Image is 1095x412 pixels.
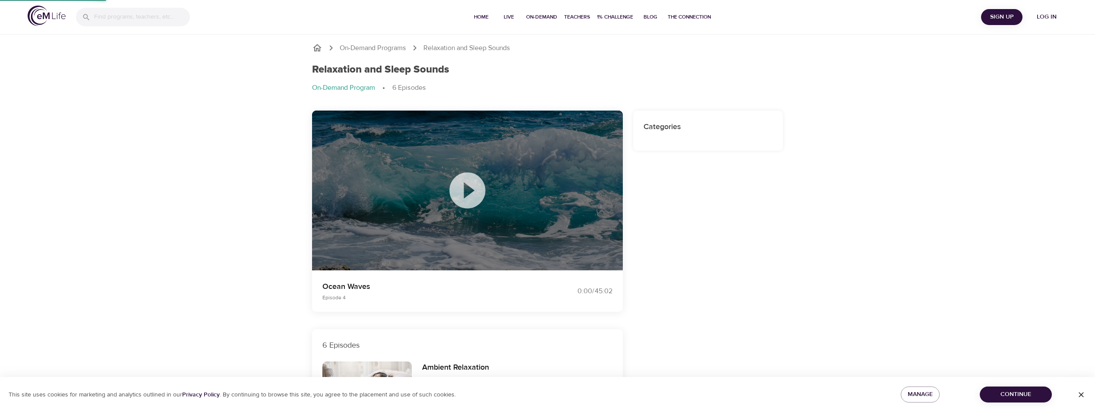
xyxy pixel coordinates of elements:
p: Episode 4 [322,294,537,301]
div: 0:00 / 45:02 [548,286,612,296]
span: Home [471,13,492,22]
h6: Ambient Relaxation [422,361,489,374]
span: 1% Challenge [597,13,633,22]
a: Privacy Policy [182,391,220,399]
h6: Categories [644,121,773,133]
span: Live [499,13,519,22]
button: Sign Up [981,9,1022,25]
p: On-Demand Program [312,83,375,93]
button: Manage [901,387,940,402]
span: Episode 1 - 45 minutes [422,376,475,383]
span: Manage [908,389,933,400]
button: Continue [980,387,1052,402]
p: Relaxation and Sleep Sounds [423,43,510,53]
span: Blog [640,13,661,22]
nav: breadcrumb [312,83,783,93]
span: Teachers [564,13,590,22]
p: Ocean Waves [322,281,537,292]
img: logo [28,6,66,26]
span: Sign Up [985,12,1019,22]
p: 6 Episodes [322,339,612,351]
h1: Relaxation and Sleep Sounds [312,63,449,76]
p: 6 Episodes [392,83,426,93]
span: On-Demand [526,13,557,22]
nav: breadcrumb [312,43,783,53]
input: Find programs, teachers, etc... [94,8,190,26]
span: Continue [987,389,1045,400]
a: On-Demand Programs [340,43,406,53]
span: Log in [1029,12,1064,22]
span: The Connection [668,13,711,22]
button: Log in [1026,9,1067,25]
